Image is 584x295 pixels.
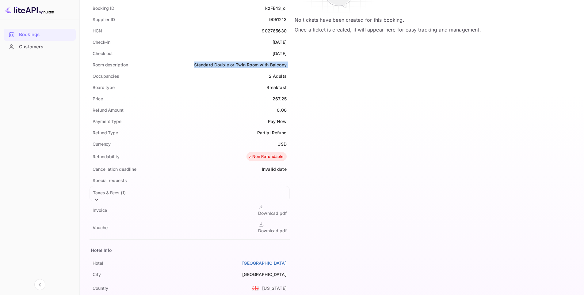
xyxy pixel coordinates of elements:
div: Special requests [93,177,127,184]
div: Breakfast [266,84,286,91]
a: Customers [4,41,76,52]
div: Download pdf [258,227,287,234]
div: Board type [93,84,115,91]
div: 2 Adults [269,73,287,79]
div: Refund Amount [93,107,124,113]
div: [DATE] [273,50,287,57]
span: United States [252,282,259,293]
div: [US_STATE] [262,285,287,291]
div: City [93,271,101,278]
div: Bookings [4,29,76,41]
div: 0.00 [277,107,287,113]
div: Occupancies [93,73,119,79]
p: No tickets have been created for this booking. [295,16,481,24]
div: USD [277,141,286,147]
div: Partial Refund [257,129,287,136]
div: Customers [19,43,73,50]
div: Customers [4,41,76,53]
div: 267.25 [273,95,287,102]
div: Refund Type [93,129,118,136]
div: Price [93,95,103,102]
div: Refundability [93,153,120,160]
div: Hotel Info [91,247,112,253]
p: Once a ticket is created, it will appear here for easy tracking and management. [295,26,481,33]
div: Country [93,285,108,291]
a: [GEOGRAPHIC_DATA] [242,260,287,266]
div: Pay Now [268,118,287,125]
div: [GEOGRAPHIC_DATA] [242,271,287,278]
div: 902765630 [262,28,286,34]
div: Hotel [93,260,103,266]
div: Booking ID [93,5,114,11]
div: Check-in [93,39,110,45]
div: Standard Double or Twin Room with Balcony [194,62,287,68]
div: Taxes & Fees ( 1 ) [93,189,125,196]
button: Collapse navigation [34,279,45,290]
div: 9051213 [269,16,287,23]
div: Non Refundable [248,154,284,160]
a: Bookings [4,29,76,40]
div: Invoice [93,207,107,213]
div: HCN [93,28,102,34]
div: Bookings [19,31,73,38]
div: Room description [93,62,128,68]
div: Taxes & Fees (1) [90,186,289,201]
div: Currency [93,141,111,147]
div: Voucher [93,224,109,231]
div: Payment Type [93,118,121,125]
div: Invalid date [262,166,287,172]
div: Download pdf [258,210,287,216]
img: LiteAPI logo [5,5,54,15]
div: [DATE] [273,39,287,45]
div: Cancellation deadline [93,166,136,172]
div: Supplier ID [93,16,115,23]
div: Check out [93,50,113,57]
div: kzFE43_oi [265,5,286,11]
